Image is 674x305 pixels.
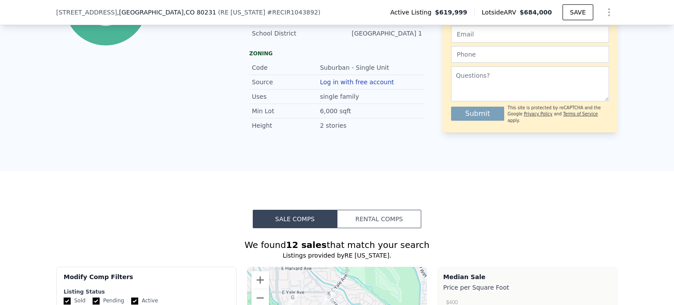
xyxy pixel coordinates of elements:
button: Sale Comps [253,210,337,228]
button: Submit [451,107,504,121]
span: , [GEOGRAPHIC_DATA] [117,8,216,17]
div: Suburban - Single Unit [320,63,391,72]
input: Phone [451,46,609,63]
span: RE [US_STATE] [220,9,265,16]
div: Modify Comp Filters [64,273,229,288]
input: Email [451,26,609,43]
input: Active [131,298,138,305]
label: Pending [93,297,124,305]
a: Terms of Service [563,111,598,116]
div: Listing Status [64,288,229,295]
label: Active [131,297,158,305]
input: Pending [93,298,100,305]
span: , CO 80231 [183,9,216,16]
div: Median Sale [443,273,612,281]
button: Log in with free account [320,79,394,86]
a: Privacy Policy [524,111,552,116]
div: ( ) [218,8,321,17]
div: Zoning [249,50,425,57]
span: Active Listing [390,8,435,17]
div: Height [252,121,320,130]
div: Code [252,63,320,72]
button: SAVE [563,4,593,20]
div: This site is protected by reCAPTCHA and the Google and apply. [508,105,609,124]
div: We found that match your search [56,239,618,251]
label: Sold [64,297,86,305]
div: Uses [252,92,320,101]
div: Listings provided by RE [US_STATE] . [56,251,618,260]
strong: 12 sales [286,240,327,250]
div: Source [252,78,320,86]
div: School District [252,29,337,38]
div: 6,000 sqft [320,107,353,115]
button: Zoom in [251,271,269,289]
span: Lotside ARV [482,8,520,17]
span: [STREET_ADDRESS] [56,8,117,17]
span: $684,000 [520,9,552,16]
div: [GEOGRAPHIC_DATA] 1 [337,29,422,38]
div: single family [320,92,361,101]
div: Price per Square Foot [443,281,612,294]
div: Min Lot [252,107,320,115]
span: # RECIR1043892 [267,9,318,16]
button: Rental Comps [337,210,421,228]
input: Sold [64,298,71,305]
div: 2 stories [320,121,348,130]
span: $619,999 [435,8,467,17]
button: Show Options [600,4,618,21]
